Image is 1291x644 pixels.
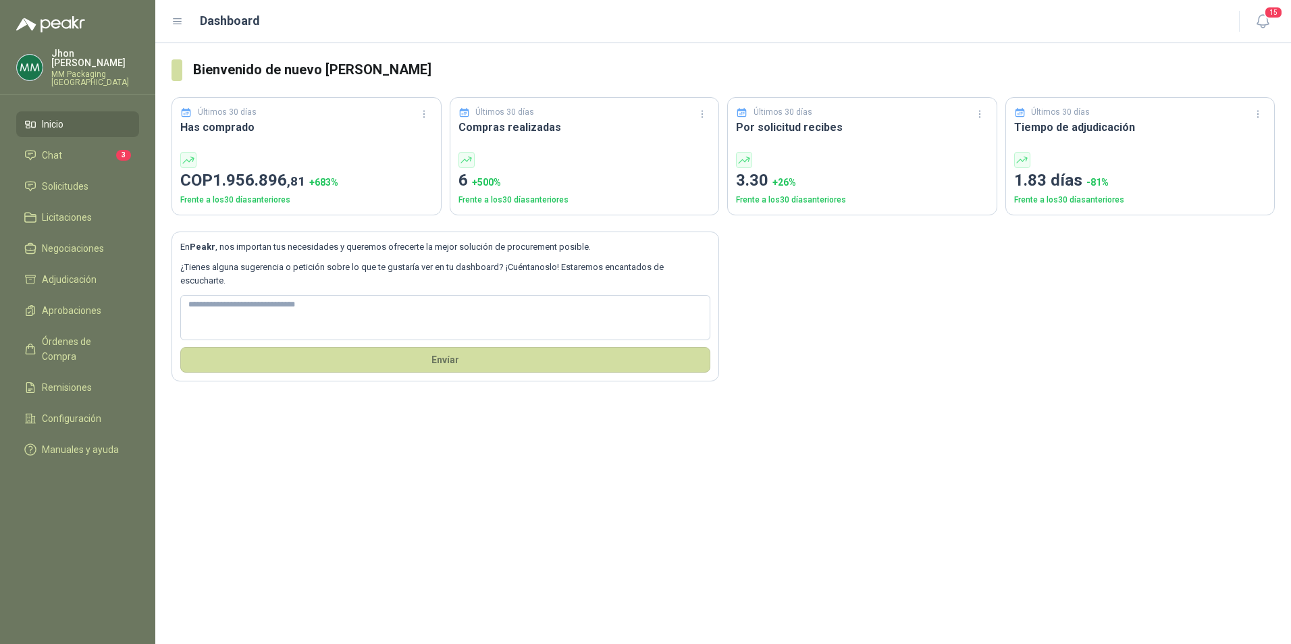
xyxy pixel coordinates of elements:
h3: Compras realizadas [458,119,711,136]
span: + 500 % [472,177,501,188]
h3: Bienvenido de nuevo [PERSON_NAME] [193,59,1275,80]
a: Chat3 [16,142,139,168]
span: Inicio [42,117,63,132]
p: Últimos 30 días [1031,106,1090,119]
a: Configuración [16,406,139,431]
h3: Por solicitud recibes [736,119,989,136]
span: Chat [42,148,62,163]
span: Órdenes de Compra [42,334,126,364]
img: Company Logo [17,55,43,80]
span: Negociaciones [42,241,104,256]
span: Adjudicación [42,272,97,287]
span: Licitaciones [42,210,92,225]
span: Aprobaciones [42,303,101,318]
h3: Tiempo de adjudicación [1014,119,1267,136]
span: + 683 % [309,177,338,188]
a: Manuales y ayuda [16,437,139,462]
p: COP [180,168,433,194]
a: Solicitudes [16,173,139,199]
p: 3.30 [736,168,989,194]
span: + 26 % [772,177,796,188]
p: MM Packaging [GEOGRAPHIC_DATA] [51,70,139,86]
span: Remisiones [42,380,92,395]
img: Logo peakr [16,16,85,32]
h3: Has comprado [180,119,433,136]
a: Negociaciones [16,236,139,261]
span: Solicitudes [42,179,88,194]
a: Adjudicación [16,267,139,292]
p: En , nos importan tus necesidades y queremos ofrecerte la mejor solución de procurement posible. [180,240,710,254]
p: 6 [458,168,711,194]
p: Jhon [PERSON_NAME] [51,49,139,68]
b: Peakr [190,242,215,252]
a: Aprobaciones [16,298,139,323]
span: -81 % [1086,177,1109,188]
p: 1.83 días [1014,168,1267,194]
a: Licitaciones [16,205,139,230]
button: Envíar [180,347,710,373]
button: 15 [1250,9,1275,34]
p: Frente a los 30 días anteriores [736,194,989,207]
h1: Dashboard [200,11,260,30]
p: Frente a los 30 días anteriores [458,194,711,207]
span: 3 [116,150,131,161]
p: Frente a los 30 días anteriores [180,194,433,207]
p: Últimos 30 días [198,106,257,119]
span: ,81 [287,173,305,189]
p: Frente a los 30 días anteriores [1014,194,1267,207]
a: Órdenes de Compra [16,329,139,369]
span: 1.956.896 [213,171,305,190]
p: ¿Tienes alguna sugerencia o petición sobre lo que te gustaría ver en tu dashboard? ¡Cuéntanoslo! ... [180,261,710,288]
a: Inicio [16,111,139,137]
p: Últimos 30 días [754,106,812,119]
span: Configuración [42,411,101,426]
span: Manuales y ayuda [42,442,119,457]
p: Últimos 30 días [475,106,534,119]
span: 15 [1264,6,1283,19]
a: Remisiones [16,375,139,400]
